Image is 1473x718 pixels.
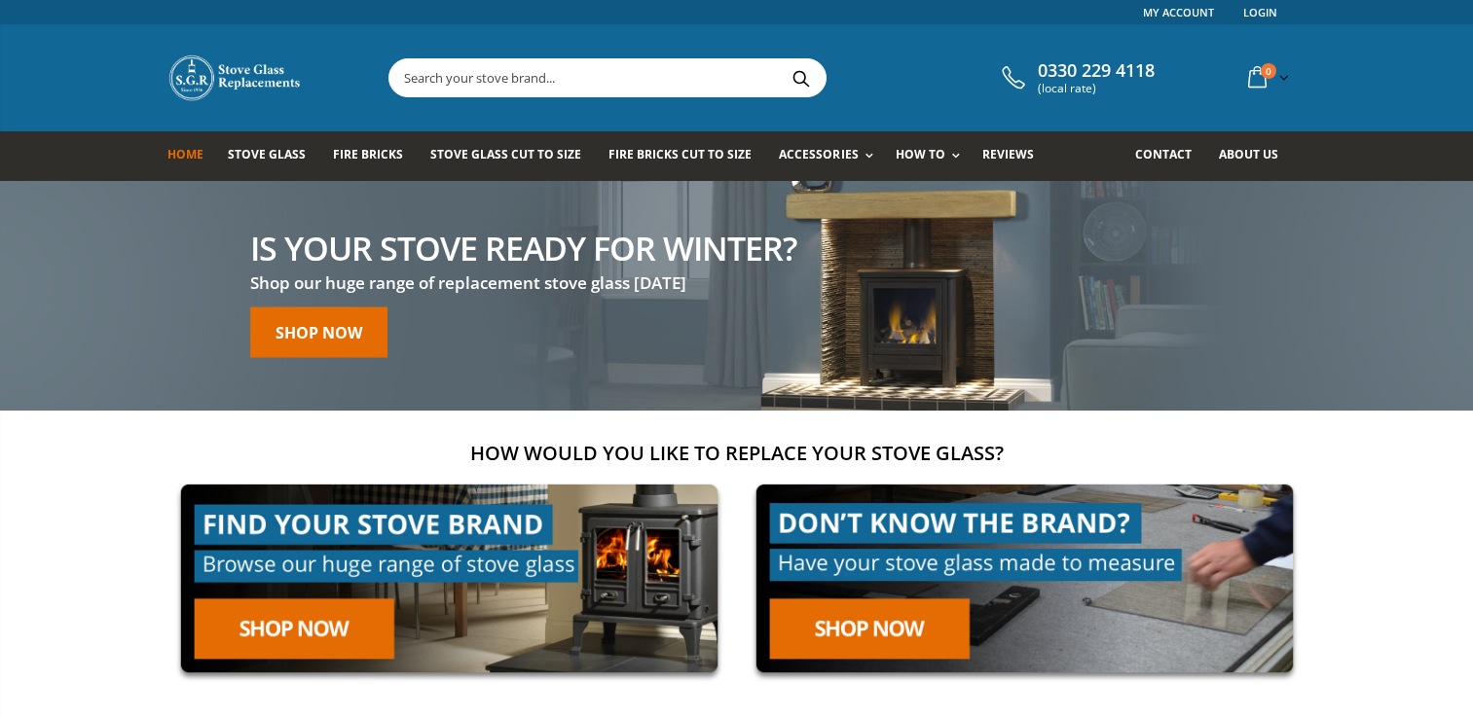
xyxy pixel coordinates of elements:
[608,146,752,162] span: Fire Bricks Cut To Size
[228,146,306,162] span: Stove Glass
[1038,60,1155,82] span: 0330 229 4118
[167,471,731,686] img: find-your-brand-cta_9b334d5d-5c94-48ed-825f-d7972bbdebd0.jpg
[608,131,766,181] a: Fire Bricks Cut To Size
[1135,131,1206,181] a: Contact
[228,131,320,181] a: Stove Glass
[896,146,945,162] span: How To
[250,232,796,265] h2: Is your stove ready for winter?
[250,307,387,358] a: Shop now
[167,131,218,181] a: Home
[780,59,824,96] button: Search
[1038,82,1155,95] span: (local rate)
[779,146,858,162] span: Accessories
[997,60,1155,95] a: 0330 229 4118 (local rate)
[1240,58,1293,96] a: 0
[896,131,970,181] a: How To
[1261,63,1276,79] span: 0
[1135,146,1192,162] span: Contact
[430,131,596,181] a: Stove Glass Cut To Size
[389,59,1044,96] input: Search your stove brand...
[167,54,304,102] img: Stove Glass Replacement
[743,471,1307,686] img: made-to-measure-cta_2cd95ceb-d519-4648-b0cf-d2d338fdf11f.jpg
[779,131,882,181] a: Accessories
[167,440,1307,466] h2: How would you like to replace your stove glass?
[1219,146,1278,162] span: About us
[430,146,581,162] span: Stove Glass Cut To Size
[167,146,203,162] span: Home
[982,146,1034,162] span: Reviews
[982,131,1049,181] a: Reviews
[1219,131,1293,181] a: About us
[333,146,403,162] span: Fire Bricks
[250,272,796,295] h3: Shop our huge range of replacement stove glass [DATE]
[333,131,418,181] a: Fire Bricks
